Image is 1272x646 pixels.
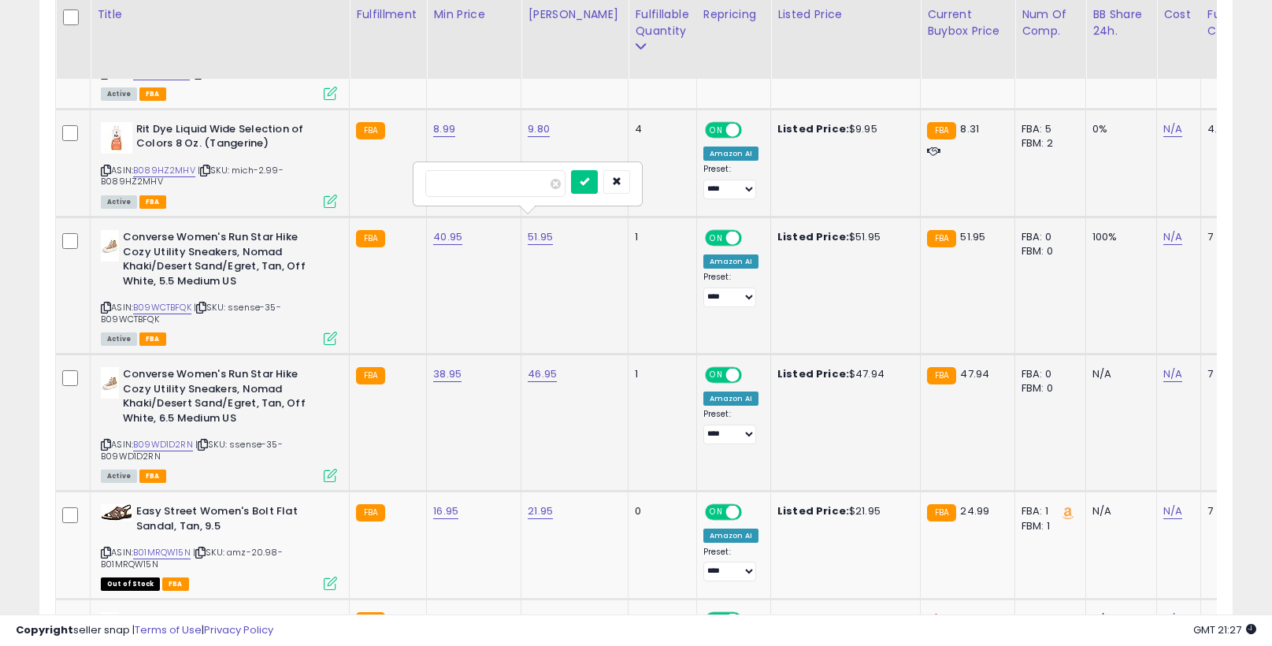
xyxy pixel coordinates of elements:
[528,503,553,519] a: 21.95
[703,529,758,543] div: Amazon AI
[1022,136,1074,150] div: FBM: 2
[1163,503,1182,519] a: N/A
[16,622,73,637] strong: Copyright
[136,122,328,155] b: Rit Dye Liquid Wide Selection of Colors 8 Oz. (Tangerine)
[706,123,726,136] span: ON
[528,121,550,137] a: 9.80
[739,369,764,382] span: OFF
[1092,6,1150,39] div: BB Share 24h.
[703,6,764,23] div: Repricing
[356,230,385,247] small: FBA
[703,409,758,444] div: Preset:
[101,230,337,343] div: ASIN:
[1022,504,1074,518] div: FBA: 1
[1092,504,1144,518] div: N/A
[635,6,689,39] div: Fulfillable Quantity
[1022,6,1079,39] div: Num of Comp.
[16,623,273,638] div: seller snap | |
[139,87,166,101] span: FBA
[635,230,684,244] div: 1
[101,87,137,101] span: All listings currently available for purchase on Amazon
[777,230,908,244] div: $51.95
[162,577,189,591] span: FBA
[927,6,1008,39] div: Current Buybox Price
[433,6,514,23] div: Min Price
[101,164,284,187] span: | SKU: mich-2.99-B089HZ2MHV
[777,366,849,381] b: Listed Price:
[1022,381,1074,395] div: FBM: 0
[433,229,462,245] a: 40.95
[1163,229,1182,245] a: N/A
[101,367,119,399] img: 31r7xThBF6L._SL40_.jpg
[133,438,193,451] a: B09WD1D2RN
[101,332,137,346] span: All listings currently available for purchase on Amazon
[739,506,764,519] span: OFF
[703,392,758,406] div: Amazon AI
[101,122,132,154] img: 31VH-KplQgL._SL40_.jpg
[777,6,914,23] div: Listed Price
[133,546,191,559] a: B01MRQW15N
[101,504,337,588] div: ASIN:
[927,122,956,139] small: FBA
[123,230,314,292] b: Converse Women's Run Star Hike Cozy Utility Sneakers, Nomad Khaki/Desert Sand/Egret, Tan, Off Whi...
[739,123,764,136] span: OFF
[960,121,979,136] span: 8.31
[433,121,455,137] a: 8.99
[1207,504,1263,518] div: 7
[960,366,989,381] span: 47.94
[960,229,985,244] span: 51.95
[528,229,553,245] a: 51.95
[960,503,989,518] span: 24.99
[101,504,132,521] img: 41n404Ah3vL._SL40_.jpg
[777,122,908,136] div: $9.95
[139,332,166,346] span: FBA
[703,547,758,582] div: Preset:
[123,367,314,429] b: Converse Women's Run Star Hike Cozy Utility Sneakers, Nomad Khaki/Desert Sand/Egret, Tan, Off Whi...
[1022,367,1074,381] div: FBA: 0
[927,504,956,522] small: FBA
[739,232,764,245] span: OFF
[433,503,458,519] a: 16.95
[1207,122,1263,136] div: 4.15
[1207,230,1263,244] div: 7
[703,164,758,199] div: Preset:
[1193,622,1256,637] span: 2025-08-16 21:27 GMT
[1022,519,1074,533] div: FBM: 1
[204,622,273,637] a: Privacy Policy
[703,272,758,307] div: Preset:
[1022,230,1074,244] div: FBA: 0
[1163,121,1182,137] a: N/A
[139,470,166,483] span: FBA
[777,503,849,518] b: Listed Price:
[136,504,328,537] b: Easy Street Women's Bolt Flat Sandal, Tan, 9.5
[101,577,160,591] span: All listings that are currently out of stock and unavailable for purchase on Amazon
[777,229,849,244] b: Listed Price:
[1163,6,1194,23] div: Cost
[703,254,758,269] div: Amazon AI
[101,470,137,483] span: All listings currently available for purchase on Amazon
[101,301,281,325] span: | SKU: ssense-35-B09WCTBFQK
[528,6,621,23] div: [PERSON_NAME]
[101,546,283,570] span: | SKU: amz-20.98-B01MRQW15N
[777,121,849,136] b: Listed Price:
[356,122,385,139] small: FBA
[703,147,758,161] div: Amazon AI
[101,367,337,481] div: ASIN:
[1092,122,1144,136] div: 0%
[706,369,726,382] span: ON
[777,504,908,518] div: $21.95
[706,506,726,519] span: ON
[356,504,385,522] small: FBA
[101,122,337,206] div: ASIN:
[635,122,684,136] div: 4
[528,366,557,382] a: 46.95
[706,232,726,245] span: ON
[133,301,191,314] a: B09WCTBFQK
[139,195,166,209] span: FBA
[356,367,385,384] small: FBA
[1022,244,1074,258] div: FBM: 0
[635,367,684,381] div: 1
[1207,6,1268,39] div: Fulfillment Cost
[133,164,195,177] a: B089HZ2MHV
[356,6,420,23] div: Fulfillment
